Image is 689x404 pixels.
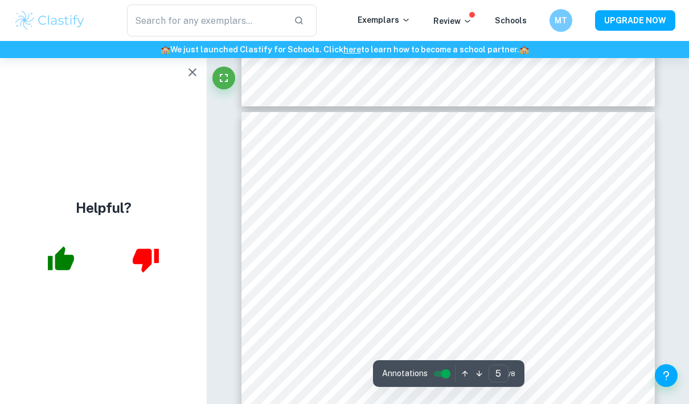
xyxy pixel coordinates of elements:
[508,369,515,379] span: / 8
[555,14,568,27] h6: MT
[127,5,285,36] input: Search for any exemplars...
[382,368,428,380] span: Annotations
[358,14,411,26] p: Exemplars
[495,16,527,25] a: Schools
[76,197,132,218] h4: Helpful?
[212,67,235,89] button: Fullscreen
[343,45,361,54] a: here
[549,9,572,32] button: MT
[519,45,529,54] span: 🏫
[433,15,472,27] p: Review
[595,10,675,31] button: UPGRADE NOW
[2,43,687,56] h6: We just launched Clastify for Schools. Click to learn how to become a school partner.
[655,364,678,387] button: Help and Feedback
[14,9,86,32] img: Clastify logo
[161,45,170,54] span: 🏫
